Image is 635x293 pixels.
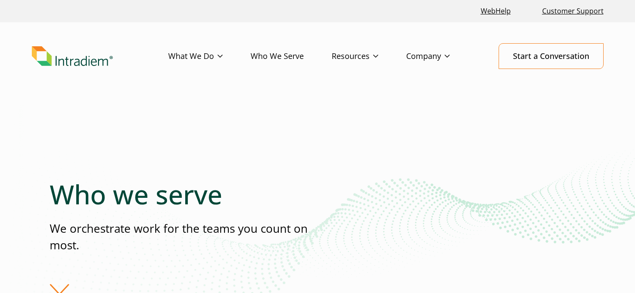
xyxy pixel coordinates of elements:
[50,179,317,210] h1: Who we serve
[168,44,251,69] a: What We Do
[539,2,607,21] a: Customer Support
[406,44,478,69] a: Company
[477,2,514,21] a: Link opens in a new window
[50,221,317,253] p: We orchestrate work for the teams you count on most.
[499,43,604,69] a: Start a Conversation
[32,46,168,66] a: Link to homepage of Intradiem
[32,46,113,66] img: Intradiem
[251,44,332,69] a: Who We Serve
[332,44,406,69] a: Resources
